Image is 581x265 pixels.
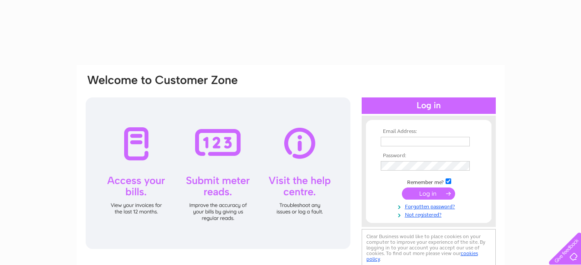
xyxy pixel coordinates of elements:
[379,153,479,159] th: Password:
[381,210,479,218] a: Not registered?
[402,187,455,200] input: Submit
[379,129,479,135] th: Email Address:
[379,177,479,186] td: Remember me?
[381,202,479,210] a: Forgotten password?
[366,250,478,262] a: cookies policy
